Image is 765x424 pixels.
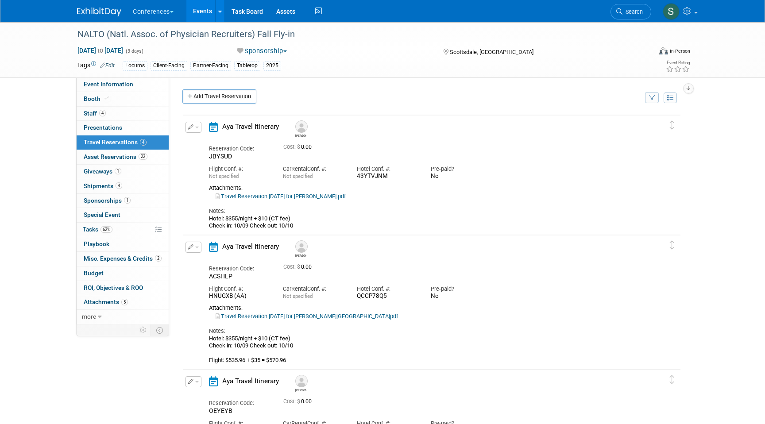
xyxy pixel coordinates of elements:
[357,285,417,293] div: Hotel Conf. #:
[216,313,398,320] a: Travel Reservation [DATE] for [PERSON_NAME][GEOGRAPHIC_DATA]pdf
[84,153,147,160] span: Asset Reservations
[151,324,169,336] td: Toggle Event Tabs
[84,124,122,131] span: Presentations
[263,61,281,70] div: 2025
[291,166,307,172] span: Rental
[283,144,301,150] span: Cost: $
[222,123,279,131] span: Aya Travel Itinerary
[283,173,313,179] span: Not specified
[151,61,187,70] div: Client-Facing
[670,375,674,384] i: Click and drag to move item
[295,375,308,387] img: Peter Kaufman
[77,135,169,150] a: Travel Reservations4
[293,375,309,392] div: Peter Kaufman
[82,313,96,320] span: more
[295,120,308,133] img: Tyson Fugett
[209,327,639,335] div: Notes:
[84,211,120,218] span: Special Event
[209,122,218,132] i: Aya Travel Itinerary
[77,150,169,164] a: Asset Reservations22
[209,242,218,252] i: Aya Travel Itinerary
[84,284,143,291] span: ROI, Objectives & ROO
[283,285,344,293] div: Car Conf. #:
[77,223,169,237] a: Tasks62%
[84,168,121,175] span: Giveaways
[283,293,313,299] span: Not specified
[77,8,121,16] img: ExhibitDay
[209,265,270,273] div: Reservation Code:
[666,61,690,65] div: Event Rating
[283,398,301,405] span: Cost: $
[124,197,131,204] span: 1
[659,47,668,54] img: Format-Inperson.png
[209,293,270,300] div: HNUGXB (AA)
[84,95,111,102] span: Booth
[431,173,439,179] span: No
[431,165,491,173] div: Pre-paid?
[357,173,417,180] div: 43YTVJNM
[121,299,128,305] span: 5
[209,285,270,293] div: Flight Conf. #:
[77,46,124,54] span: [DATE] [DATE]
[431,285,491,293] div: Pre-paid?
[209,207,639,215] div: Notes:
[77,266,169,281] a: Budget
[234,61,260,70] div: Tabletop
[222,243,279,251] span: Aya Travel Itinerary
[77,165,169,179] a: Giveaways1
[222,377,279,385] span: Aya Travel Itinerary
[77,208,169,222] a: Special Event
[283,398,315,405] span: 0.00
[84,240,109,247] span: Playbook
[295,240,308,253] img: Stephanie England
[216,193,346,200] a: Travel Reservation [DATE] for [PERSON_NAME].pdf
[135,324,151,336] td: Personalize Event Tab Strip
[74,27,638,42] div: NALTO (Natl. Assoc. of Physician Recruiters) Fall Fly-in
[190,61,231,70] div: Partner-Facing
[209,305,639,312] div: Attachments:
[77,252,169,266] a: Misc. Expenses & Credits2
[209,165,270,173] div: Flight Conf. #:
[77,92,169,106] a: Booth
[77,107,169,121] a: Staff4
[450,49,533,55] span: Scottsdale, [GEOGRAPHIC_DATA]
[77,237,169,251] a: Playbook
[84,270,104,277] span: Budget
[100,226,112,233] span: 62%
[295,253,306,258] div: Stephanie England
[77,61,115,71] td: Tags
[84,182,122,189] span: Shipments
[283,264,301,270] span: Cost: $
[116,182,122,189] span: 4
[84,139,147,146] span: Travel Reservations
[155,255,162,262] span: 2
[209,335,639,364] div: Hotel: $355/night + $10 (CT fee) Check in: 10/09 Check out: 10/10 Flight: $535.96 + $35 = $570.96
[84,255,162,262] span: Misc. Expenses & Credits
[140,139,147,146] span: 4
[84,298,128,305] span: Attachments
[283,264,315,270] span: 0.00
[77,295,169,309] a: Attachments5
[84,81,133,88] span: Event Information
[209,215,639,230] div: Hotel: $355/night + $10 (CT fee) Check in: 10/09 Check out: 10/10
[115,168,121,174] span: 1
[77,77,169,92] a: Event Information
[209,399,270,407] div: Reservation Code:
[293,120,309,138] div: Tyson Fugett
[209,376,218,386] i: Aya Travel Itinerary
[295,133,306,138] div: Tyson Fugett
[209,145,270,153] div: Reservation Code:
[357,293,417,300] div: QCCP78Q5
[182,89,256,104] a: Add Travel Reservation
[669,48,690,54] div: In-Person
[663,3,680,20] img: Sophie Buffo
[104,96,109,101] i: Booth reservation complete
[77,281,169,295] a: ROI, Objectives & ROO
[622,8,643,15] span: Search
[599,46,690,59] div: Event Format
[431,293,439,299] span: No
[209,185,639,192] div: Attachments:
[123,61,147,70] div: Locums
[77,179,169,193] a: Shipments4
[649,95,655,101] i: Filter by Traveler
